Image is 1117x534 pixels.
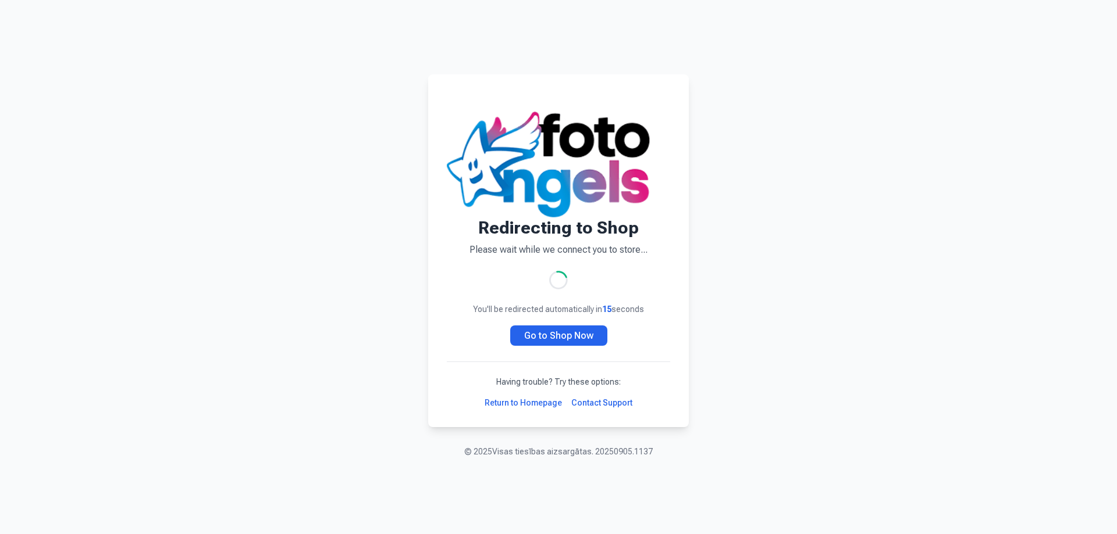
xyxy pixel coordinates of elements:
[510,325,607,346] a: Go to Shop Now
[447,376,670,388] p: Having trouble? Try these options:
[447,217,670,238] h1: Redirecting to Shop
[485,397,562,408] a: Return to Homepage
[464,446,653,457] p: © 2025 Visas tiesības aizsargātas. 20250905.1137
[447,303,670,315] p: You'll be redirected automatically in seconds
[602,304,611,314] span: 15
[571,397,632,408] a: Contact Support
[447,243,670,257] p: Please wait while we connect you to store...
